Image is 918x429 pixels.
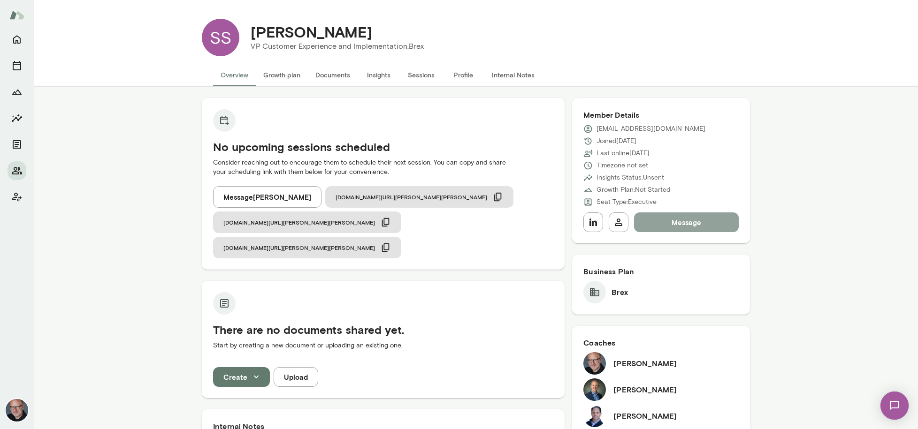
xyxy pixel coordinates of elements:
[223,218,375,226] span: [DOMAIN_NAME][URL][PERSON_NAME][PERSON_NAME]
[213,237,401,258] button: [DOMAIN_NAME][URL][PERSON_NAME][PERSON_NAME]
[202,19,239,56] div: SS
[583,378,606,401] img: Michael Alden
[8,56,26,75] button: Sessions
[8,161,26,180] button: Members
[213,322,553,337] h5: There are no documents shared yet.
[251,41,424,52] p: VP Customer Experience and Implementation, Brex
[634,212,739,232] button: Message
[612,286,628,298] h6: Brex
[223,244,375,251] span: [DOMAIN_NAME][URL][PERSON_NAME][PERSON_NAME]
[6,399,28,421] img: Nick Gould
[583,405,606,427] img: Jeremy Shane
[213,158,553,177] p: Consider reaching out to encourage them to schedule their next session. You can copy and share yo...
[597,161,648,170] p: Timezone not set
[597,149,650,158] p: Last online [DATE]
[613,410,677,421] h6: [PERSON_NAME]
[336,193,487,201] span: [DOMAIN_NAME][URL][PERSON_NAME][PERSON_NAME]
[274,367,318,387] button: Upload
[583,109,739,120] h6: Member Details
[583,266,739,277] h6: Business Plan
[251,23,372,41] h4: [PERSON_NAME]
[583,337,739,348] h6: Coaches
[597,173,664,182] p: Insights Status: Unsent
[484,64,542,86] button: Internal Notes
[8,135,26,154] button: Documents
[613,358,677,369] h6: [PERSON_NAME]
[400,64,442,86] button: Sessions
[308,64,358,86] button: Documents
[213,367,270,387] button: Create
[8,30,26,49] button: Home
[256,64,308,86] button: Growth plan
[597,197,657,207] p: Seat Type: Executive
[583,352,606,375] img: Nick Gould
[613,384,677,395] h6: [PERSON_NAME]
[597,136,636,146] p: Joined [DATE]
[325,186,513,208] button: [DOMAIN_NAME][URL][PERSON_NAME][PERSON_NAME]
[213,211,401,233] button: [DOMAIN_NAME][URL][PERSON_NAME][PERSON_NAME]
[8,188,26,206] button: Client app
[597,124,705,134] p: [EMAIL_ADDRESS][DOMAIN_NAME]
[213,186,321,208] button: Message[PERSON_NAME]
[8,109,26,128] button: Insights
[442,64,484,86] button: Profile
[213,64,256,86] button: Overview
[358,64,400,86] button: Insights
[9,6,24,24] img: Mento
[8,83,26,101] button: Growth Plan
[213,341,553,350] p: Start by creating a new document or uploading an existing one.
[597,185,670,195] p: Growth Plan: Not Started
[213,139,553,154] h5: No upcoming sessions scheduled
